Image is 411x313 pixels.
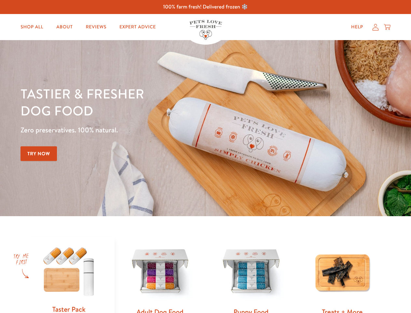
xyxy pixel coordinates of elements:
h1: Tastier & fresher dog food [21,85,267,119]
a: Expert Advice [114,21,161,34]
a: Try Now [21,146,57,161]
p: Zero preservatives. 100% natural. [21,124,267,136]
a: About [51,21,78,34]
a: Help [346,21,368,34]
a: Reviews [80,21,111,34]
img: Pets Love Fresh [189,20,222,40]
a: Shop All [15,21,48,34]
